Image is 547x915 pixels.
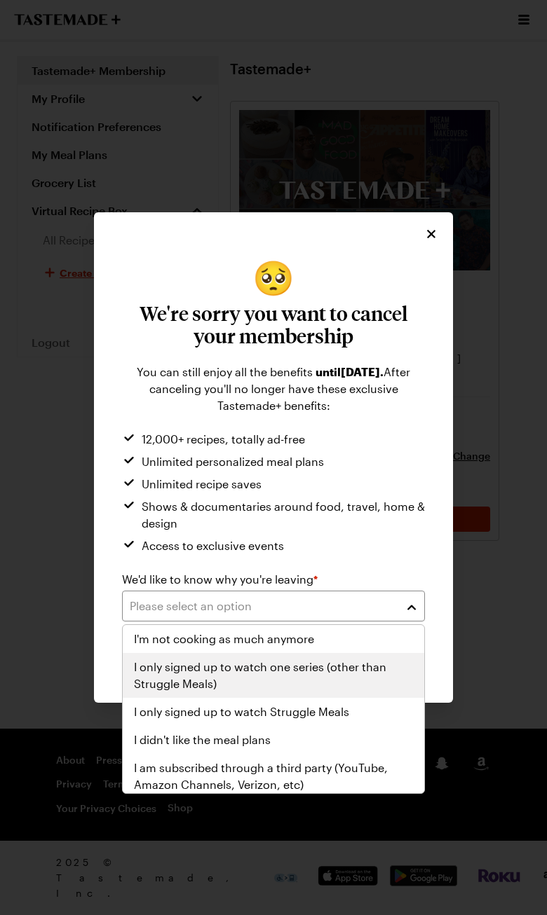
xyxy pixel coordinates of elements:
span: I'm not cooking as much anymore [134,631,314,647]
button: Please select an option [122,591,425,621]
span: I am subscribed through a third party (YouTube, Amazon Channels, Verizon, etc) [134,759,413,793]
span: I only signed up to watch Struggle Meals [134,703,349,720]
span: I didn't like the meal plans [134,731,271,748]
div: Please select an option [122,624,425,794]
div: Please select an option [130,598,396,614]
span: I only signed up to watch one series (other than Struggle Meals) [134,659,413,692]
